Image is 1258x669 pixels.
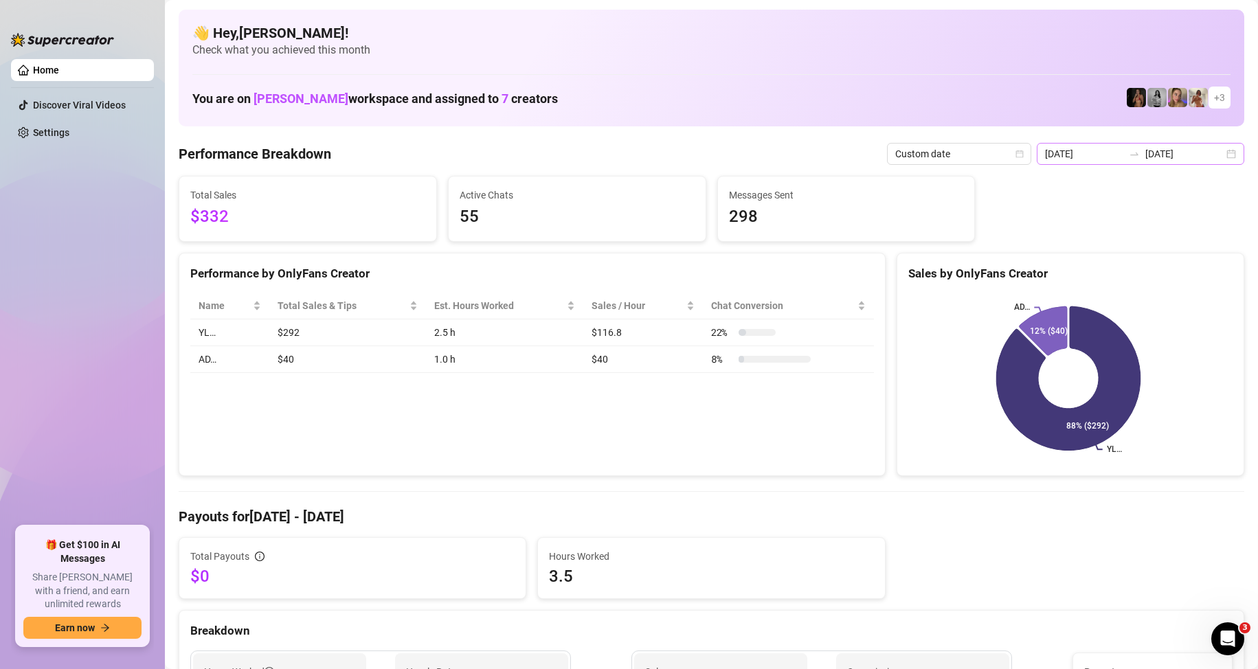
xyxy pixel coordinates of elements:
td: $40 [583,346,703,373]
th: Name [190,293,269,319]
input: End date [1145,146,1224,161]
span: 🎁 Get $100 in AI Messages [23,538,142,565]
text: YL… [1107,445,1122,455]
span: Active Chats [460,188,695,203]
span: 8 % [711,352,733,367]
span: Messages Sent [729,188,964,203]
img: Green [1189,88,1208,107]
span: Share [PERSON_NAME] with a friend, and earn unlimited rewards [23,571,142,611]
a: Settings [33,127,69,138]
div: Sales by OnlyFans Creator [908,264,1233,283]
input: Start date [1045,146,1123,161]
span: 298 [729,204,964,230]
span: 55 [460,204,695,230]
td: 2.5 h [426,319,584,346]
span: Check what you achieved this month [192,43,1231,58]
span: Total Sales & Tips [278,298,407,313]
span: Earn now [55,622,95,633]
div: Performance by OnlyFans Creator [190,264,874,283]
img: A [1147,88,1167,107]
td: 1.0 h [426,346,584,373]
h4: 👋 Hey, [PERSON_NAME] ! [192,23,1231,43]
a: Discover Viral Videos [33,100,126,111]
h1: You are on workspace and assigned to creators [192,91,558,106]
span: $0 [190,565,515,587]
span: Custom date [895,144,1023,164]
span: $332 [190,204,425,230]
span: 3 [1239,622,1250,633]
th: Total Sales & Tips [269,293,426,319]
span: to [1129,148,1140,159]
span: 3.5 [549,565,873,587]
td: AD… [190,346,269,373]
span: 7 [502,91,508,106]
td: $292 [269,319,426,346]
h4: Payouts for [DATE] - [DATE] [179,507,1244,526]
div: Est. Hours Worked [434,298,565,313]
td: $40 [269,346,426,373]
iframe: Intercom live chat [1211,622,1244,655]
span: Total Payouts [190,549,249,564]
div: Breakdown [190,622,1233,640]
span: calendar [1015,150,1024,158]
td: $116.8 [583,319,703,346]
h4: Performance Breakdown [179,144,331,163]
button: Earn nowarrow-right [23,617,142,639]
span: + 3 [1214,90,1225,105]
span: swap-right [1129,148,1140,159]
img: logo-BBDzfeDw.svg [11,33,114,47]
span: Total Sales [190,188,425,203]
span: Sales / Hour [592,298,684,313]
td: YL… [190,319,269,346]
th: Sales / Hour [583,293,703,319]
span: Hours Worked [549,549,873,564]
span: [PERSON_NAME] [254,91,348,106]
text: AD… [1014,303,1030,313]
img: D [1127,88,1146,107]
img: Cherry [1168,88,1187,107]
a: Home [33,65,59,76]
span: info-circle [255,552,265,561]
span: arrow-right [100,623,110,633]
span: Chat Conversion [711,298,855,313]
span: 22 % [711,325,733,340]
span: Name [199,298,250,313]
th: Chat Conversion [703,293,874,319]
